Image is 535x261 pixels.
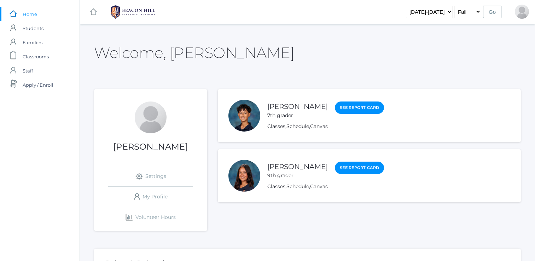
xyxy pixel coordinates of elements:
a: See Report Card [335,101,384,114]
span: Families [23,35,42,50]
a: Settings [108,166,193,186]
div: , , [267,183,384,190]
a: Classes [267,123,285,129]
a: Volunteer Hours [108,207,193,227]
div: 9th grader [267,172,328,179]
h1: [PERSON_NAME] [94,142,207,151]
a: Canvas [310,183,328,190]
a: See Report Card [335,162,384,174]
div: Finn Rizvi [228,100,260,132]
div: Bridget Rizvi [135,101,167,133]
h2: Welcome, [PERSON_NAME] [94,45,294,61]
div: 7th grader [267,112,328,119]
span: Students [23,21,43,35]
span: Classrooms [23,50,49,64]
span: Apply / Enroll [23,78,53,92]
div: , , [267,123,384,130]
a: Schedule [286,183,309,190]
span: Home [23,7,37,21]
div: Amelie Rizvi [228,160,260,192]
a: Schedule [286,123,309,129]
img: BHCALogos-05-308ed15e86a5a0abce9b8dd61676a3503ac9727e845dece92d48e8588c001991.png [106,3,159,21]
a: [PERSON_NAME] [267,162,328,171]
a: [PERSON_NAME] [267,102,328,111]
a: Canvas [310,123,328,129]
div: Bridget Rizvi [515,5,529,19]
input: Go [483,6,501,18]
a: My Profile [108,187,193,207]
a: Classes [267,183,285,190]
span: Staff [23,64,33,78]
